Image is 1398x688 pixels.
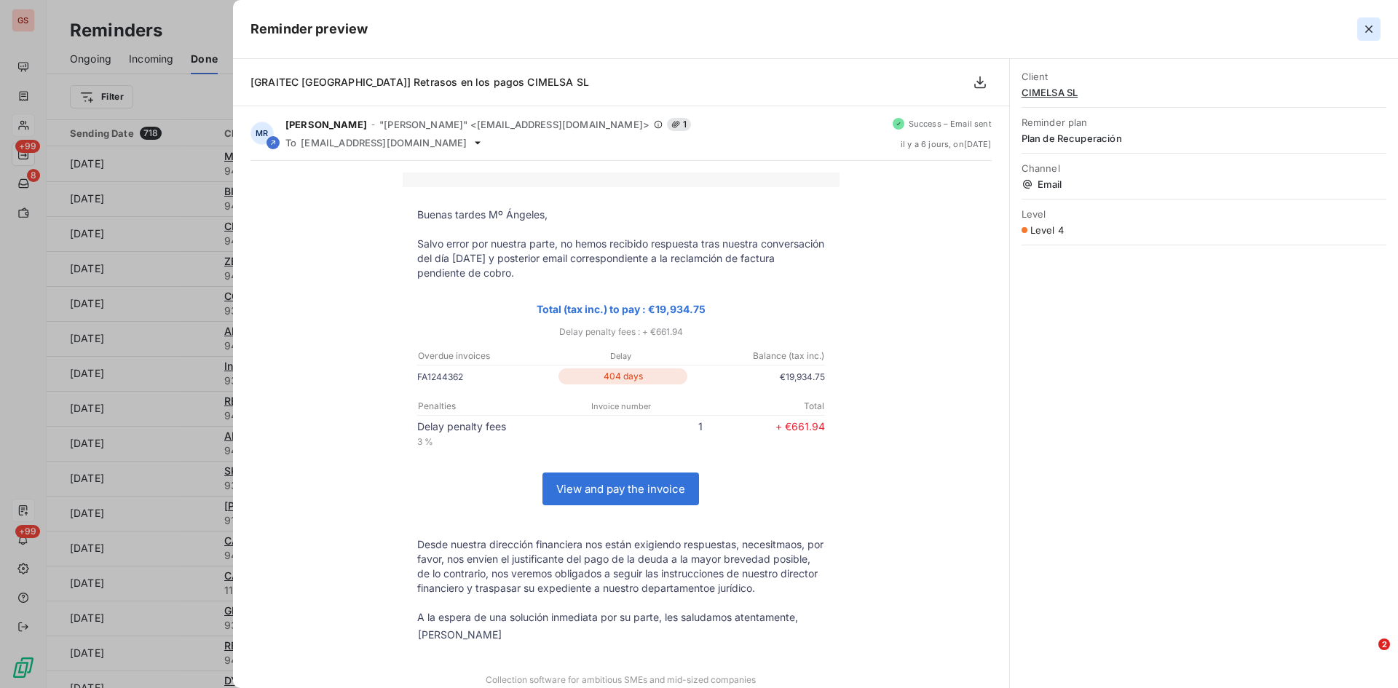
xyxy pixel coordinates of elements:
[418,628,502,642] div: [PERSON_NAME]
[1030,224,1064,236] span: Level 4
[250,122,274,145] div: MR
[690,349,824,363] p: Balance (tax inc.)
[1022,133,1386,144] span: Plan de Recuperación
[909,119,992,128] span: Success – Email sent
[901,140,992,149] span: il y a 6 jours , on [DATE]
[417,419,621,434] p: Delay penalty fees
[250,19,368,39] h5: Reminder preview
[379,119,649,130] span: "[PERSON_NAME]" <[EMAIL_ADDRESS][DOMAIN_NAME]>
[417,237,825,280] p: Salvo error por nuestra parte, no hemos recibido respuesta tras nuestra conversación del día [DAT...
[418,400,553,413] p: Penalties
[553,400,688,413] p: Invoice number
[403,660,840,685] td: Collection software for ambitious SMEs and mid-sized companies
[1022,87,1386,98] span: CIMELSA SL
[417,610,825,625] p: A la espera de una solución inmediata por su parte, les saludamos atentamente,
[417,301,825,317] p: Total (tax inc.) to pay : €19,934.75
[690,369,825,384] p: €19,934.75
[543,473,698,505] a: View and pay the invoice
[417,434,621,449] p: 3 %
[285,137,296,149] span: To
[621,419,703,434] p: 1
[285,119,367,130] span: [PERSON_NAME]
[301,137,467,149] span: [EMAIL_ADDRESS][DOMAIN_NAME]
[1348,638,1383,673] iframe: Intercom live chat
[1022,208,1386,220] span: Level
[403,323,840,340] p: Delay penalty fees : + €661.94
[417,207,825,222] p: Buenas tardes Mº Ángeles,
[250,76,589,88] span: [GRAITEC [GEOGRAPHIC_DATA]] Retrasos en los pagos CIMELSA SL
[1022,116,1386,128] span: Reminder plan
[1378,638,1390,650] span: 2
[417,369,556,384] p: FA1244362
[703,419,825,434] p: + €661.94
[667,118,691,131] span: 1
[558,368,687,384] p: 404 days
[418,349,553,363] p: Overdue invoices
[417,537,825,596] p: Desde nuestra dirección financiera nos están exigiendo respuestas, necesitmaos, por favor, nos en...
[690,400,824,413] p: Total
[1022,71,1386,82] span: Client
[371,120,375,129] span: -
[1022,162,1386,174] span: Channel
[1022,178,1386,190] span: Email
[553,349,688,363] p: Delay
